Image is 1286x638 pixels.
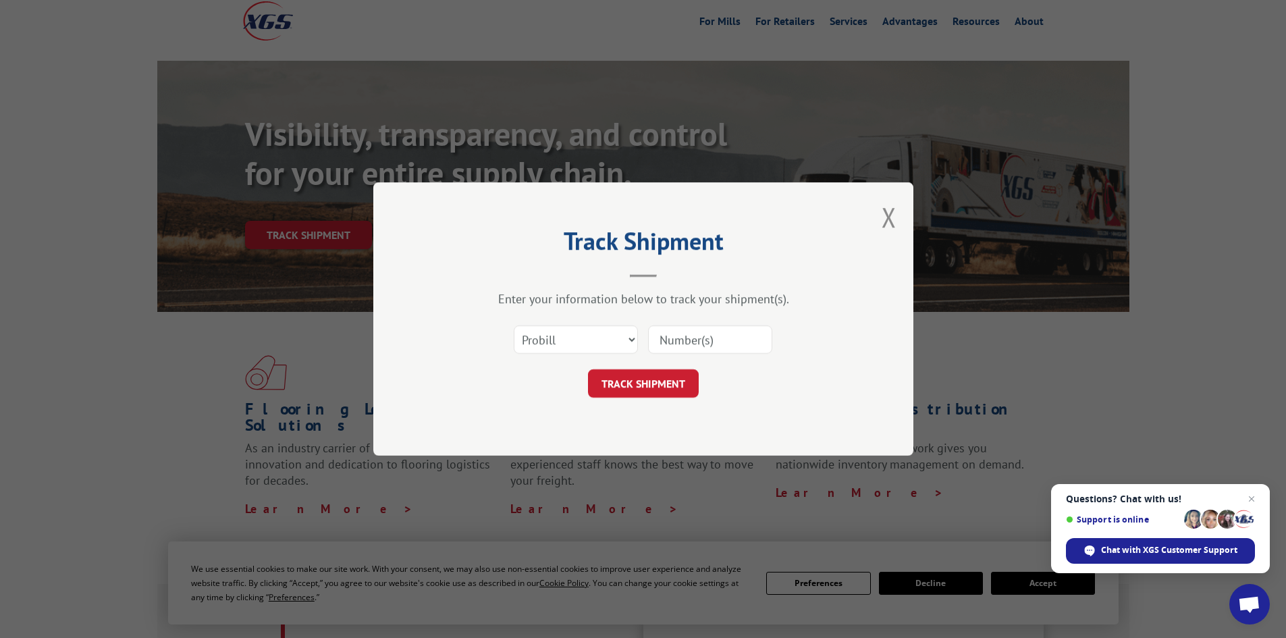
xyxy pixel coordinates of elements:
[441,291,846,307] div: Enter your information below to track your shipment(s).
[882,199,896,235] button: Close modal
[1066,494,1255,504] span: Questions? Chat with us!
[1243,491,1260,507] span: Close chat
[1229,584,1270,624] div: Open chat
[1101,544,1237,556] span: Chat with XGS Customer Support
[1066,538,1255,564] div: Chat with XGS Customer Support
[648,325,772,354] input: Number(s)
[588,369,699,398] button: TRACK SHIPMENT
[441,232,846,257] h2: Track Shipment
[1066,514,1179,525] span: Support is online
